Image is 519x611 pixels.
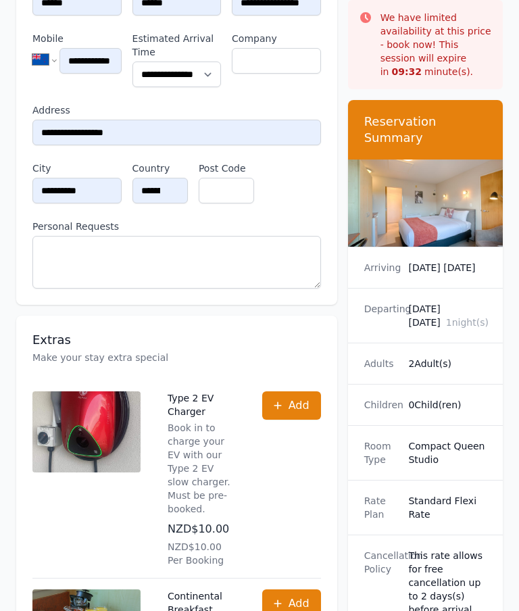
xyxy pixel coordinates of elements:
dt: Arriving [364,261,398,274]
dt: Children [364,398,398,412]
p: Type 2 EV Charger [168,391,235,418]
h3: Reservation Summary [364,114,487,146]
p: NZD$10.00 Per Booking [168,540,235,567]
label: Mobile [32,32,122,45]
p: We have limited availability at this price - book now! This session will expire in minute(s). [380,11,492,78]
img: Type 2 EV Charger [32,391,141,472]
dd: [DATE] [DATE] [408,302,487,329]
img: Compact Queen Studio [348,160,503,247]
dd: Standard Flexi Rate [408,494,487,521]
h3: Extras [32,332,321,348]
dt: Adults [364,357,398,370]
label: Country [132,162,188,175]
dd: 2 Adult(s) [408,357,487,370]
label: Post Code [199,162,254,175]
label: City [32,162,122,175]
dt: Departing [364,302,398,329]
label: Personal Requests [32,220,321,233]
button: Add [262,391,321,420]
dd: 0 Child(ren) [408,398,487,412]
p: NZD$10.00 [168,521,235,537]
dt: Room Type [364,439,398,466]
dt: Rate Plan [364,494,398,521]
dd: Compact Queen Studio [408,439,487,466]
span: 1 night(s) [446,317,489,328]
span: Add [289,397,310,414]
label: Company [232,32,321,45]
label: Estimated Arrival Time [132,32,222,59]
p: Make your stay extra special [32,351,321,364]
dd: [DATE] [DATE] [408,261,487,274]
p: Book in to charge your EV with our Type 2 EV slow charger. Must be pre-booked. [168,421,235,516]
label: Address [32,103,321,117]
strong: 09 : 32 [391,66,422,77]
